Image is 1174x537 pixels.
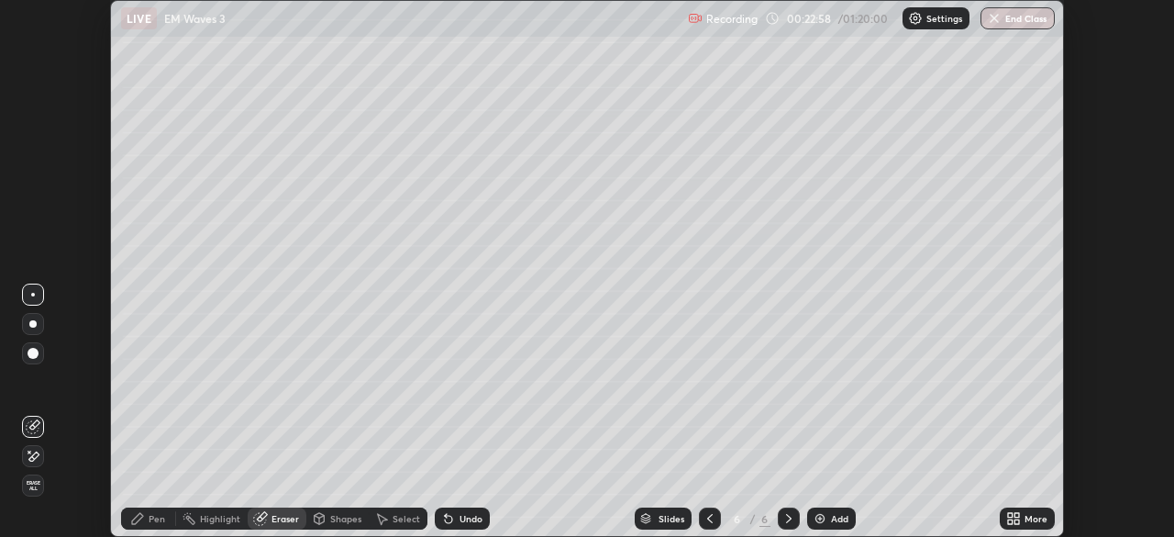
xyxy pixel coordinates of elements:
p: LIVE [127,11,151,26]
p: Recording [706,12,758,26]
div: 6 [759,510,770,527]
div: Eraser [271,514,299,523]
img: recording.375f2c34.svg [688,11,703,26]
button: End Class [980,7,1055,29]
div: Add [831,514,848,523]
div: Select [393,514,420,523]
span: Erase all [23,480,43,491]
img: add-slide-button [813,511,827,526]
div: Pen [149,514,165,523]
div: More [1024,514,1047,523]
p: Settings [926,14,962,23]
div: Highlight [200,514,240,523]
div: 6 [728,513,747,524]
img: end-class-cross [987,11,1002,26]
div: Undo [460,514,482,523]
div: Shapes [330,514,361,523]
img: class-settings-icons [908,11,923,26]
p: EM Waves 3 [164,11,226,26]
div: / [750,513,756,524]
div: Slides [659,514,684,523]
